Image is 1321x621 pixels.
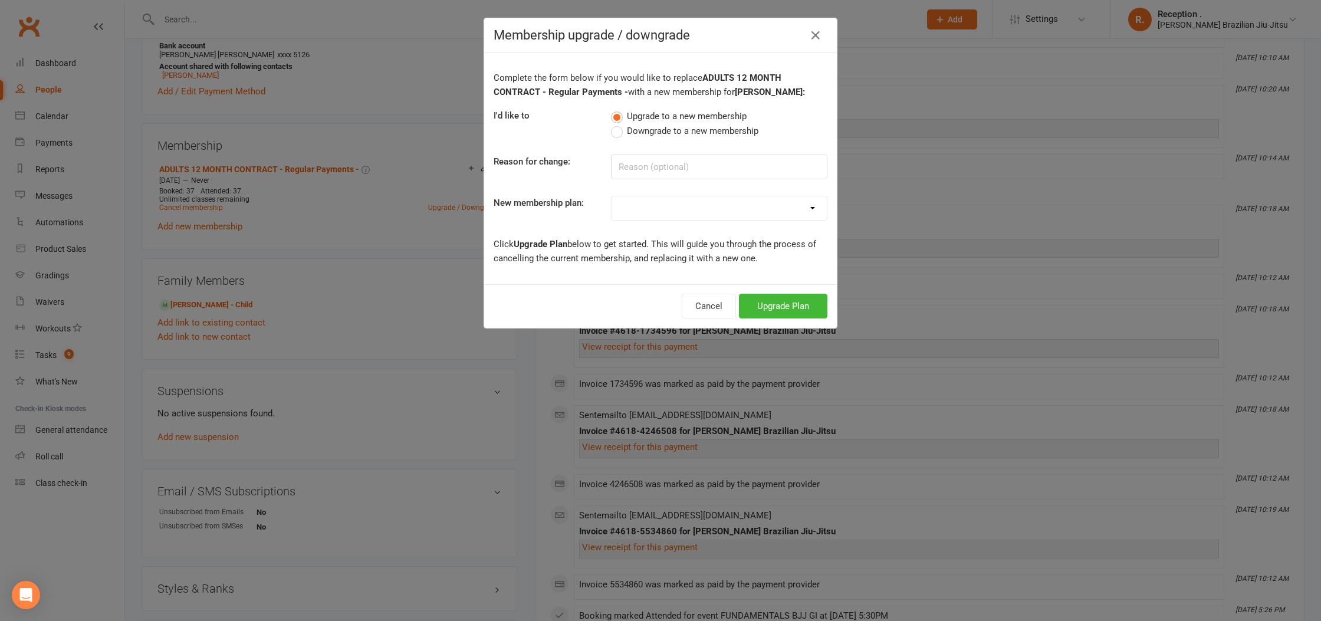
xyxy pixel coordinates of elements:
[494,28,827,42] h4: Membership upgrade / downgrade
[627,109,747,121] span: Upgrade to a new membership
[735,87,805,97] b: [PERSON_NAME]:
[494,109,530,123] label: I'd like to
[494,71,827,99] p: Complete the form below if you would like to replace with a new membership for
[739,294,827,318] button: Upgrade Plan
[627,124,758,136] span: Downgrade to a new membership
[611,155,827,179] input: Reason (optional)
[12,581,40,609] div: Open Intercom Messenger
[494,196,584,210] label: New membership plan:
[682,294,736,318] button: Cancel
[494,155,570,169] label: Reason for change:
[494,237,827,265] p: Click below to get started. This will guide you through the process of cancelling the current mem...
[806,26,825,45] button: Close
[514,239,567,249] b: Upgrade Plan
